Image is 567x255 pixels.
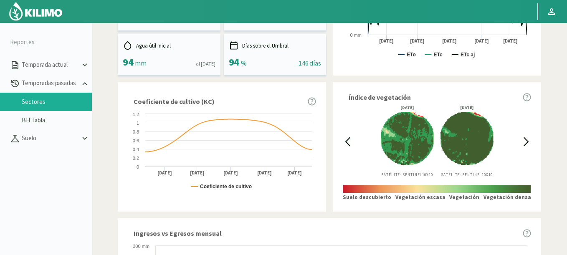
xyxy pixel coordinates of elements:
span: mm [135,59,146,67]
text: [DATE] [474,38,489,44]
span: 10X10 [482,172,493,177]
text: 0.6 [133,138,139,143]
div: 146 días [299,58,321,68]
text: 0 [137,164,139,169]
kil-mini-card: report-summary-cards.DAYS_ABOVE_THRESHOLD [224,34,327,75]
p: Suelo descubierto [343,193,391,202]
text: Coeficiente de cultivo [200,184,252,189]
p: Vegetación [449,193,479,202]
text: 0.8 [133,129,139,134]
text: 300 mm [133,244,149,249]
p: Temporada actual [20,60,80,70]
p: Temporadas pasadas [20,78,80,88]
img: scale [343,185,531,193]
span: Coeficiente de cultivo (KC) [134,96,214,106]
text: [DATE] [287,170,302,176]
img: Kilimo [8,1,63,21]
text: [DATE] [223,170,238,176]
text: [DATE] [503,38,518,44]
span: Índice de vegetación [349,92,411,102]
text: ETc aj [461,52,475,58]
img: 888a3d15-e332-4f3a-a55c-bd861b06104d_-_sentinel_-_2024-11-30.png [440,110,494,167]
span: 94 [229,56,239,68]
text: 0.2 [133,156,139,161]
div: al [DATE] [196,60,215,68]
p: Satélite: Sentinel [440,172,494,178]
text: ETo [407,52,416,58]
text: ETc [433,52,442,58]
text: 1.2 [133,112,139,117]
text: [DATE] [190,170,205,176]
span: Ingresos vs Egresos mensual [134,228,221,238]
text: 0 mm [350,33,362,38]
text: [DATE] [410,38,425,44]
a: BH Tabla [22,116,92,124]
text: [DATE] [442,38,457,44]
div: Días sobre el Umbral [229,40,321,50]
img: 888a3d15-e332-4f3a-a55c-bd861b06104d_-_sentinel_-_2024-11-23.png [381,110,434,167]
p: Satélite: Sentinel [381,172,434,178]
p: Vegetación escasa [395,193,445,202]
div: [DATE] [440,106,494,110]
text: [DATE] [157,170,172,176]
text: [DATE] [379,38,394,44]
p: Suelo [20,134,80,143]
a: Sectores [22,98,92,106]
text: 0.4 [133,147,139,152]
text: 1 [137,121,139,126]
p: Vegetación densa [483,193,531,202]
span: % [241,59,247,67]
div: Agua útil inicial [123,40,215,50]
span: 10X10 [422,172,433,177]
text: [DATE] [257,170,272,176]
div: [DATE] [381,106,434,110]
kil-mini-card: report-summary-cards.INITIAL_USEFUL_WATER [118,34,220,75]
span: 94 [123,56,133,68]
